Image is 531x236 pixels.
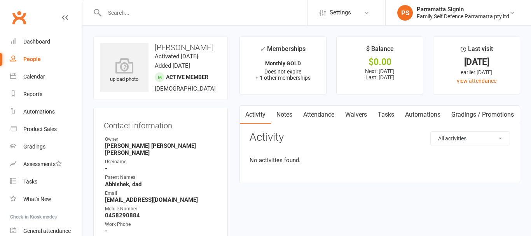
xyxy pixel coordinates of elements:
[344,68,416,80] p: Next: [DATE] Last: [DATE]
[344,58,416,66] div: $0.00
[155,53,198,60] time: Activated [DATE]
[23,178,37,185] div: Tasks
[105,165,217,172] strong: -
[10,138,82,156] a: Gradings
[23,196,51,202] div: What's New
[260,44,306,58] div: Memberships
[10,68,82,86] a: Calendar
[105,174,217,181] div: Parent Names
[10,51,82,68] a: People
[440,68,513,77] div: earlier [DATE]
[105,227,217,234] strong: -
[10,86,82,103] a: Reports
[397,5,413,21] div: PS
[250,131,510,143] h3: Activity
[155,62,190,69] time: Added [DATE]
[100,43,221,52] h3: [PERSON_NAME]
[372,106,400,124] a: Tasks
[265,60,301,66] strong: Monthly GOLD
[102,7,307,18] input: Search...
[9,8,29,27] a: Clubworx
[10,173,82,191] a: Tasks
[105,142,217,156] strong: [PERSON_NAME] [PERSON_NAME] [PERSON_NAME]
[105,158,217,166] div: Username
[10,191,82,208] a: What's New
[457,78,496,84] a: view attendance
[10,33,82,51] a: Dashboard
[417,13,509,20] div: Family Self Defence Parramatta pty ltd
[104,118,217,130] h3: Contact information
[155,85,216,92] span: [DEMOGRAPHIC_DATA]
[260,45,265,53] i: ✓
[255,75,311,81] span: + 1 other memberships
[264,68,301,75] span: Does not expire
[105,196,217,203] strong: [EMAIL_ADDRESS][DOMAIN_NAME]
[23,38,50,45] div: Dashboard
[23,228,71,234] div: General attendance
[366,44,394,58] div: $ Balance
[417,6,509,13] div: Parramatta Signin
[330,4,351,21] span: Settings
[10,156,82,173] a: Assessments
[10,103,82,121] a: Automations
[105,181,217,188] strong: Abhishek, dad
[23,91,42,97] div: Reports
[250,156,510,165] li: No activities found.
[461,44,493,58] div: Last visit
[271,106,298,124] a: Notes
[23,73,45,80] div: Calendar
[105,136,217,143] div: Owner
[105,221,217,228] div: Work Phone
[340,106,372,124] a: Waivers
[166,74,208,80] span: Active member
[23,108,55,115] div: Automations
[10,121,82,138] a: Product Sales
[446,106,519,124] a: Gradings / Promotions
[240,106,271,124] a: Activity
[100,58,148,84] div: upload photo
[298,106,340,124] a: Attendance
[105,212,217,219] strong: 0458290884
[105,190,217,197] div: Email
[23,126,57,132] div: Product Sales
[105,205,217,213] div: Mobile Number
[23,161,62,167] div: Assessments
[440,58,513,66] div: [DATE]
[23,143,45,150] div: Gradings
[23,56,41,62] div: People
[400,106,446,124] a: Automations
